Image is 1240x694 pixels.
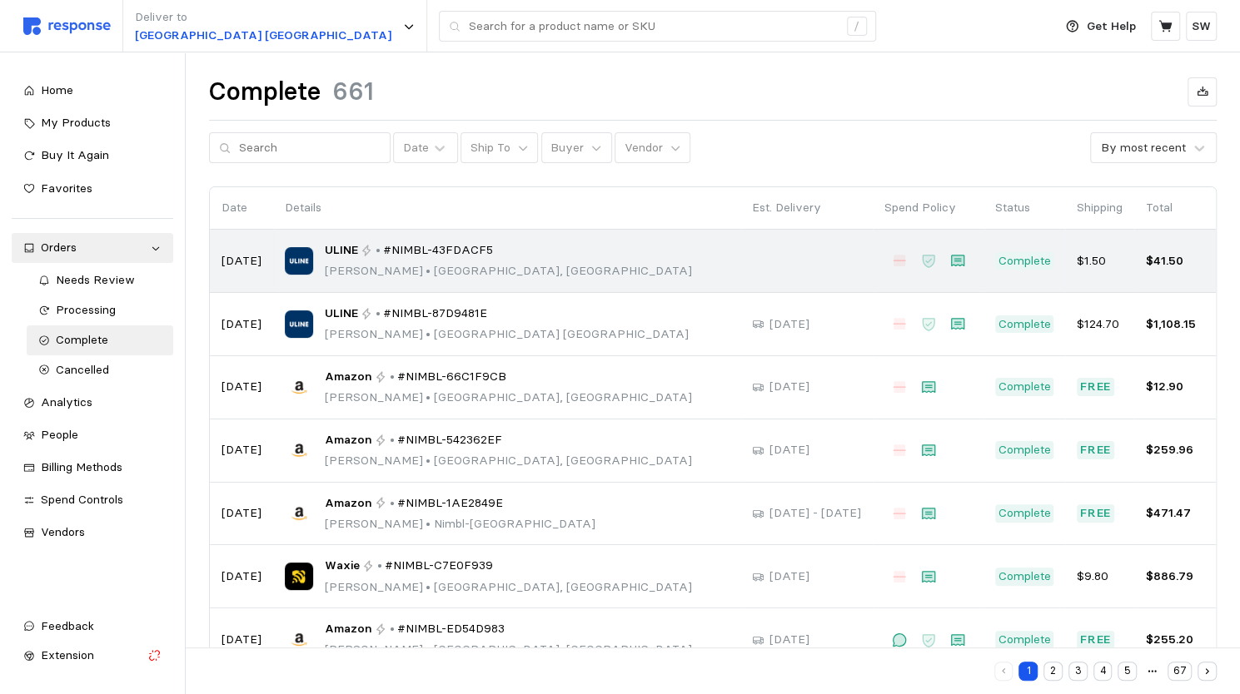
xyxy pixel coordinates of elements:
[41,427,78,442] span: People
[423,642,434,657] span: •
[27,355,174,385] a: Cancelled
[325,515,595,533] p: [PERSON_NAME] Nimbl-[GEOGRAPHIC_DATA]
[1101,139,1186,156] div: By most recent
[397,431,502,449] span: #NIMBL-542362EF
[1077,568,1123,586] p: $9.80
[325,262,692,280] p: [PERSON_NAME] [GEOGRAPHIC_DATA], [GEOGRAPHIC_DATA]
[12,174,173,204] a: Favorites
[397,620,505,638] span: #NIMBL-ED54D983
[1087,17,1136,36] p: Get Help
[1077,252,1123,270] p: $1.50
[998,378,1051,396] p: Complete
[222,631,261,649] p: [DATE]
[56,362,109,377] span: Cancelled
[56,302,116,317] span: Processing
[285,199,729,217] p: Details
[41,239,144,257] div: Orders
[285,310,312,338] img: ULINE
[397,368,506,386] span: #NIMBL-66C1F9CB
[550,139,584,157] p: Buyer
[385,557,493,575] span: #NIMBL-C7E0F939
[998,568,1051,586] p: Complete
[1118,662,1137,681] button: 5
[23,17,111,35] img: svg%3e
[423,263,434,278] span: •
[285,626,312,653] img: Amazon
[998,504,1051,523] p: Complete
[998,441,1051,459] p: Complete
[325,389,692,407] p: [PERSON_NAME] [GEOGRAPHIC_DATA], [GEOGRAPHIC_DATA]
[285,247,312,275] img: ULINE
[1146,378,1204,396] p: $12.90
[222,378,261,396] p: [DATE]
[769,378,809,396] p: [DATE]
[423,516,434,531] span: •
[12,485,173,515] a: Spend Controls
[1192,17,1211,36] p: SW
[12,518,173,548] a: Vendors
[769,441,809,459] p: [DATE]
[325,578,692,597] p: [PERSON_NAME] [GEOGRAPHIC_DATA], [GEOGRAPHIC_DATA]
[376,305,381,323] p: •
[222,441,261,459] p: [DATE]
[56,332,108,347] span: Complete
[541,132,612,164] button: Buyer
[325,452,692,470] p: [PERSON_NAME] [GEOGRAPHIC_DATA], [GEOGRAPHIC_DATA]
[769,568,809,586] p: [DATE]
[12,420,173,450] a: People
[998,631,1051,649] p: Complete
[1186,12,1217,41] button: SW
[403,139,429,156] div: Date
[41,647,94,662] span: Extension
[390,494,395,513] p: •
[325,241,358,260] span: ULINE
[12,388,173,418] a: Analytics
[1043,662,1063,681] button: 2
[325,557,360,575] span: Waxie
[222,504,261,523] p: [DATE]
[222,315,261,334] p: [DATE]
[41,147,109,162] span: Buy It Again
[222,252,261,270] p: [DATE]
[332,76,374,108] h1: 661
[56,272,135,287] span: Needs Review
[1146,504,1204,523] p: $471.47
[325,325,689,344] p: [PERSON_NAME] [GEOGRAPHIC_DATA] [GEOGRAPHIC_DATA]
[383,241,493,260] span: #NIMBL-43FDACF5
[285,563,312,590] img: Waxie
[625,139,663,157] p: Vendor
[1146,315,1204,334] p: $1,108.15
[209,76,321,108] h1: Complete
[1080,441,1112,459] p: Free
[285,499,312,527] img: Amazon
[12,141,173,171] a: Buy It Again
[1018,662,1038,681] button: 1
[1077,315,1123,334] p: $124.70
[41,82,73,97] span: Home
[325,305,358,323] span: ULINE
[41,524,85,539] span: Vendors
[1056,11,1146,42] button: Get Help
[1146,631,1204,649] p: $255.20
[1146,568,1204,586] p: $886.79
[377,557,382,575] p: •
[285,436,312,463] img: Amazon
[390,620,395,638] p: •
[390,431,395,449] p: •
[27,325,174,355] a: Complete
[469,12,838,42] input: Search for a product name or SKU
[239,133,381,163] input: Search
[41,115,111,130] span: My Products
[615,132,690,164] button: Vendor
[12,76,173,106] a: Home
[423,453,434,468] span: •
[998,252,1051,270] p: Complete
[12,612,173,642] button: Feedback
[995,199,1053,217] p: Status
[27,265,174,295] a: Needs Review
[884,199,972,217] p: Spend Policy
[325,431,372,449] span: Amazon
[471,139,510,157] p: Ship To
[325,368,372,386] span: Amazon
[41,394,92,409] span: Analytics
